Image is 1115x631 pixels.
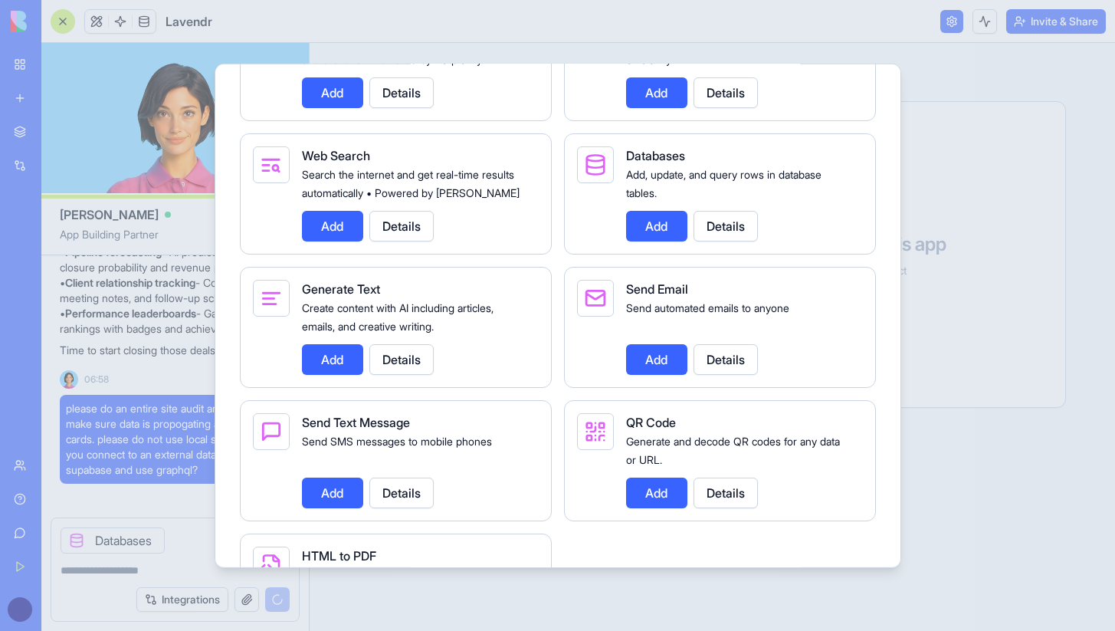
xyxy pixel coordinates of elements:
[626,167,821,199] span: Add, update, and query rows in database tables.
[302,414,410,429] span: Send Text Message
[626,343,687,374] button: Add
[694,210,758,241] button: Details
[626,34,838,65] span: Extract data from websites automatically and efficiently.
[302,343,363,374] button: Add
[369,77,434,107] button: Details
[302,547,376,563] span: HTML to PDF
[626,414,676,429] span: QR Code
[626,77,687,107] button: Add
[302,434,492,447] span: Send SMS messages to mobile phones
[302,210,363,241] button: Add
[302,77,363,107] button: Add
[369,477,434,508] button: Details
[694,477,758,508] button: Details
[626,301,789,314] span: Send automated emails to anyone
[626,477,687,508] button: Add
[694,343,758,374] button: Details
[302,301,494,332] span: Create content with AI including articles, emails, and creative writing.
[369,343,434,374] button: Details
[626,434,840,465] span: Generate and decode QR codes for any data or URL.
[369,210,434,241] button: Details
[626,281,688,296] span: Send Email
[626,210,687,241] button: Add
[302,281,380,296] span: Generate Text
[626,147,685,163] span: Databases
[302,147,370,163] span: Web Search
[302,167,520,199] span: Search the internet and get real-time results automatically • Powered by [PERSON_NAME]
[694,77,758,107] button: Details
[302,34,517,65] span: Get in-depth answers with real-time sources and citations • Powered by Perplexity
[302,477,363,508] button: Add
